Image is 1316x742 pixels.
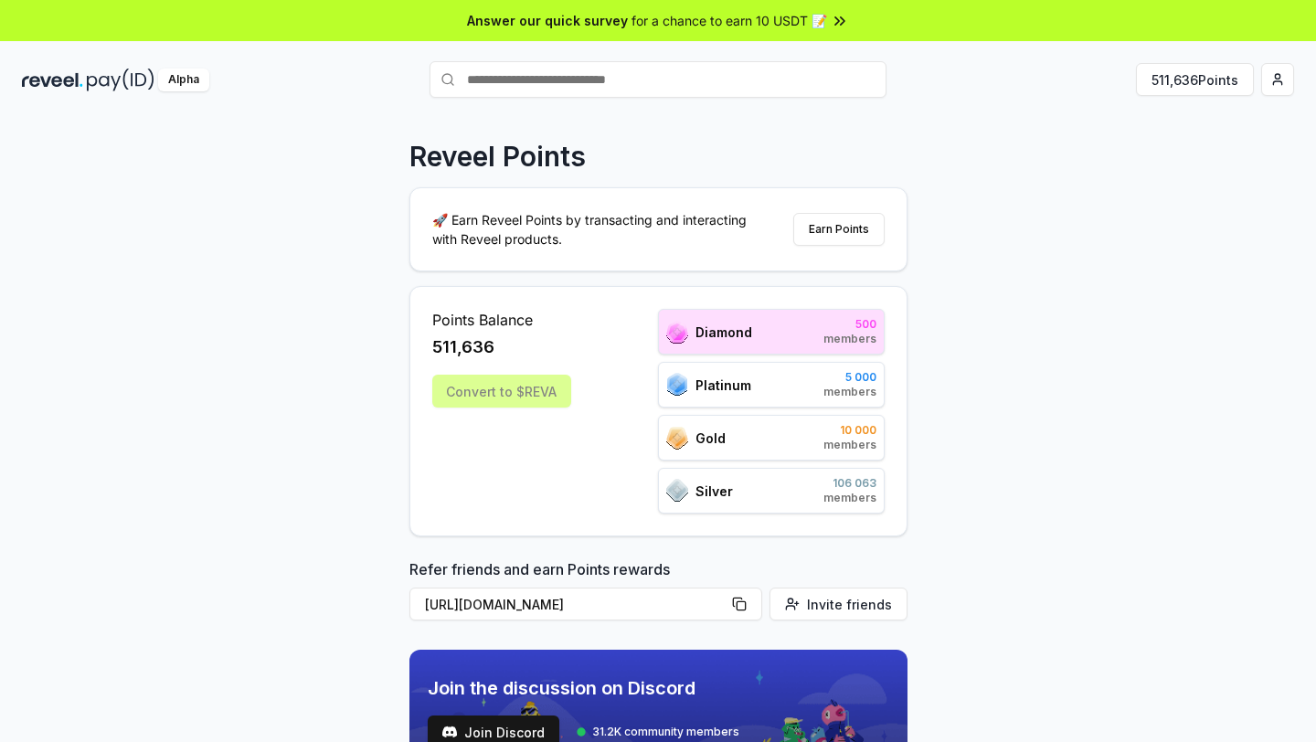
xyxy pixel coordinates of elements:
span: Join the discussion on Discord [428,675,739,701]
span: 31.2K community members [592,725,739,739]
img: ranks_icon [666,479,688,503]
span: 106 063 [823,476,876,491]
img: pay_id [87,69,154,91]
span: members [823,491,876,505]
button: [URL][DOMAIN_NAME] [409,588,762,620]
span: 511,636 [432,334,494,360]
p: 🚀 Earn Reveel Points by transacting and interacting with Reveel products. [432,210,761,249]
img: ranks_icon [666,427,688,450]
div: Alpha [158,69,209,91]
button: Invite friends [769,588,907,620]
span: Silver [695,482,733,501]
span: Platinum [695,376,751,395]
span: Invite friends [807,595,892,614]
span: members [823,332,876,346]
p: Reveel Points [409,140,586,173]
img: ranks_icon [666,373,688,397]
span: 10 000 [823,423,876,438]
img: test [442,725,457,739]
img: reveel_dark [22,69,83,91]
span: members [823,438,876,452]
button: Earn Points [793,213,885,246]
div: Refer friends and earn Points rewards [409,558,907,628]
span: 500 [823,317,876,332]
span: Gold [695,429,726,448]
button: 511,636Points [1136,63,1254,96]
span: for a chance to earn 10 USDT 📝 [631,11,827,30]
span: 5 000 [823,370,876,385]
span: members [823,385,876,399]
span: Answer our quick survey [467,11,628,30]
span: Join Discord [464,723,545,742]
span: Points Balance [432,309,571,331]
img: ranks_icon [666,321,688,344]
span: Diamond [695,323,752,342]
